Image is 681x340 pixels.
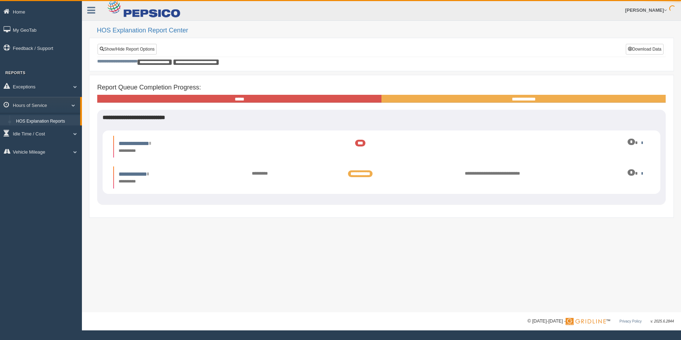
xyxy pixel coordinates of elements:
[113,166,650,188] li: Expand
[527,318,674,325] div: © [DATE]-[DATE] - ™
[113,136,650,158] li: Expand
[97,27,674,34] h2: HOS Explanation Report Center
[626,44,664,55] button: Download Data
[619,319,641,323] a: Privacy Policy
[97,84,666,91] h4: Report Queue Completion Progress:
[98,44,157,55] a: Show/Hide Report Options
[566,318,606,325] img: Gridline
[13,115,80,128] a: HOS Explanation Reports
[651,319,674,323] span: v. 2025.6.2844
